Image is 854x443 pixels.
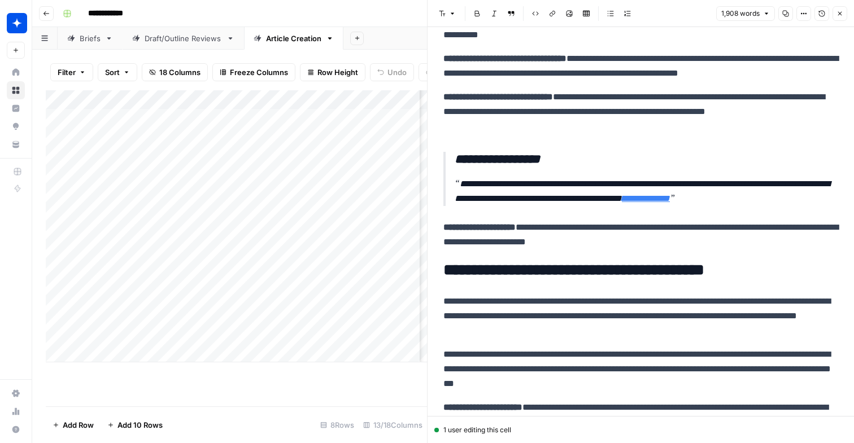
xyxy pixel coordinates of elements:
div: 1 user editing this cell [434,425,847,435]
div: 8 Rows [316,416,359,434]
img: Wiz Logo [7,13,27,33]
span: Row Height [317,67,358,78]
a: Opportunities [7,117,25,135]
button: Undo [370,63,414,81]
button: 1,908 words [716,6,775,21]
button: Freeze Columns [212,63,295,81]
button: Sort [98,63,137,81]
a: Briefs [58,27,123,50]
a: Article Creation [244,27,343,50]
div: Briefs [80,33,101,44]
button: Row Height [300,63,365,81]
a: Draft/Outline Reviews [123,27,244,50]
a: Usage [7,402,25,420]
a: Insights [7,99,25,117]
div: Draft/Outline Reviews [145,33,222,44]
span: Freeze Columns [230,67,288,78]
span: Sort [105,67,120,78]
button: Filter [50,63,93,81]
button: Help + Support [7,420,25,438]
a: Settings [7,384,25,402]
span: Undo [387,67,407,78]
a: Browse [7,81,25,99]
a: Your Data [7,135,25,153]
button: Add 10 Rows [101,416,169,434]
div: 13/18 Columns [359,416,427,434]
span: 1,908 words [721,8,760,19]
a: Home [7,63,25,81]
span: 18 Columns [159,67,201,78]
button: Workspace: Wiz [7,9,25,37]
span: Add 10 Rows [117,419,163,431]
button: 18 Columns [142,63,208,81]
button: Add Row [46,416,101,434]
div: Article Creation [266,33,321,44]
span: Add Row [63,419,94,431]
span: Filter [58,67,76,78]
